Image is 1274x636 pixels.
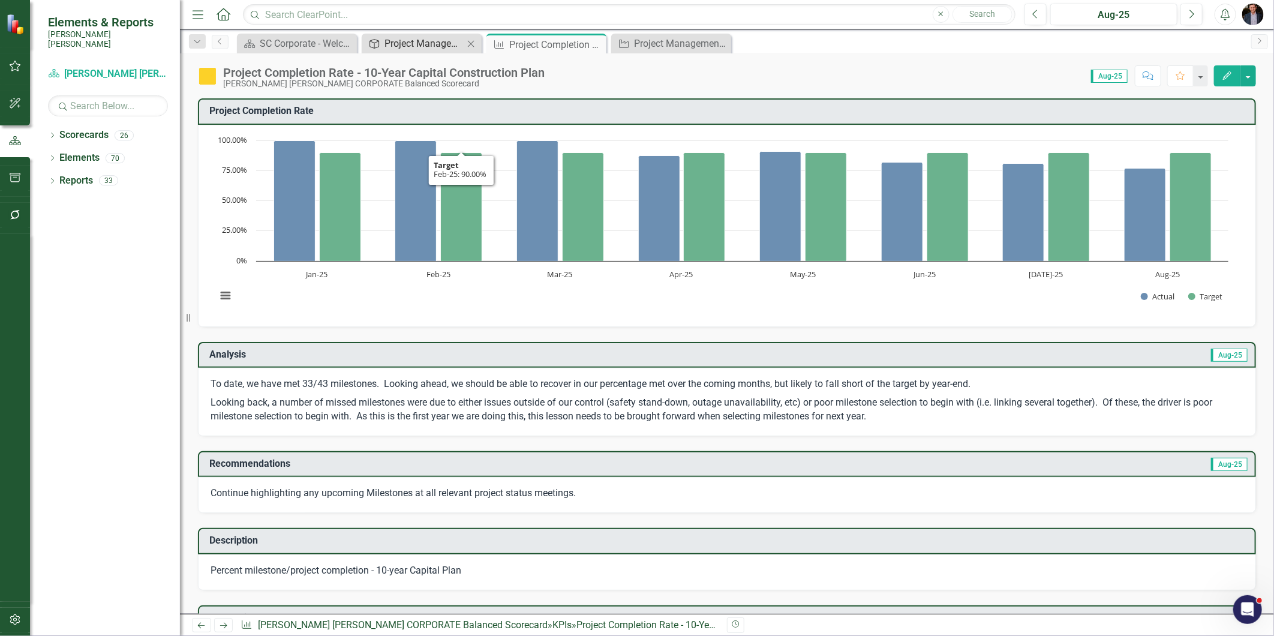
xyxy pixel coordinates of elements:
[426,269,450,280] text: Feb-25
[260,36,354,51] div: SC Corporate - Welcome to ClearPoint
[209,458,918,469] h3: Recommendations
[274,140,316,261] path: Jan-25, 100. Actual.
[258,619,548,631] a: [PERSON_NAME] [PERSON_NAME] CORPORATE Balanced Scorecard
[384,36,464,51] div: Project Management
[217,287,234,304] button: View chart menu, Chart
[236,255,247,266] text: 0%
[509,37,603,52] div: Project Completion Rate - 10-Year Capital Construction Plan
[634,36,728,51] div: Project Management: Technology Roadmap
[241,619,718,632] div: » »
[59,174,93,188] a: Reports
[59,151,100,165] a: Elements
[806,152,847,261] path: May-25, 90. Target.
[1125,168,1166,261] path: Aug-25, 77. Actual.
[305,269,327,280] text: Jan-25
[211,394,1243,424] p: Looking back, a number of missed milestones were due to either issues outside of our control (saf...
[1091,70,1128,83] span: Aug-25
[441,152,482,261] path: Feb-25, 90. Target.
[1029,269,1063,280] text: [DATE]-25
[211,487,1243,500] p: Continue highlighting any upcoming Milestones at all relevant project status meetings.
[1170,152,1212,261] path: Aug-25, 90. Target.
[1211,458,1248,471] span: Aug-25
[395,140,437,261] path: Feb-25, 100. Actual.
[211,565,461,576] span: Percent milestone/project completion - 10-year Capital Plan
[223,66,545,79] div: Project Completion Rate - 10-Year Capital Construction Plan
[1050,4,1177,25] button: Aug-25
[548,269,573,280] text: Mar-25
[222,164,247,175] text: 75.00%
[211,134,1234,314] svg: Interactive chart
[969,9,995,19] span: Search
[1155,269,1180,280] text: Aug-25
[48,95,168,116] input: Search Below...
[211,134,1243,314] div: Chart. Highcharts interactive chart.
[198,67,217,86] img: Caution
[1152,291,1174,302] text: Actual
[882,162,923,261] path: Jun-25, 81.8. Actual.
[1200,291,1222,302] text: Target
[639,155,680,261] path: Apr-25, 87.5. Actual.
[243,4,1015,25] input: Search ClearPoint...
[760,151,801,261] path: May-25, 90.9. Actual.
[1054,8,1173,22] div: Aug-25
[106,153,125,163] div: 70
[563,152,604,261] path: Mar-25, 90. Target.
[218,134,247,145] text: 100.00%
[1141,292,1174,302] button: Show Actual
[48,29,168,49] small: [PERSON_NAME] [PERSON_NAME]
[209,349,721,360] h3: Analysis
[1233,595,1262,624] iframe: Intercom live chat
[240,36,354,51] a: SC Corporate - Welcome to ClearPoint
[48,67,168,81] a: [PERSON_NAME] [PERSON_NAME] CORPORATE Balanced Scorecard
[684,152,725,261] path: Apr-25, 90. Target.
[1188,292,1223,302] button: Show Target
[517,140,558,261] path: Mar-25, 100. Actual.
[614,36,728,51] a: Project Management: Technology Roadmap
[99,176,118,186] div: 33
[223,79,545,88] div: [PERSON_NAME] [PERSON_NAME] CORPORATE Balanced Scorecard
[1211,349,1248,362] span: Aug-25
[211,377,1243,394] p: To date, we have met 33/43 milestones. Looking ahead, we should be able to recover in our percent...
[274,140,1166,261] g: Actual, bar series 1 of 2 with 8 bars.
[1048,152,1090,261] path: Jul-25, 90. Target.
[552,619,572,631] a: KPIs
[1242,4,1264,25] img: Chris Amodeo
[48,15,168,29] span: Elements & Reports
[927,152,969,261] path: Jun-25, 90. Target.
[6,14,27,35] img: ClearPoint Strategy
[1003,163,1044,261] path: Jul-25, 80.6. Actual.
[320,152,361,261] path: Jan-25, 90. Target.
[912,269,936,280] text: Jun-25
[365,36,464,51] a: Project Management
[953,6,1012,23] button: Search
[209,106,1249,116] h3: Project Completion Rate
[209,613,1249,623] h3: Calculation
[222,224,247,235] text: 25.00%
[209,535,1249,546] h3: Description
[115,130,134,140] div: 26
[59,128,109,142] a: Scorecards
[576,619,828,631] div: Project Completion Rate - 10-Year Capital Construction Plan
[670,269,693,280] text: Apr-25
[790,269,816,280] text: May-25
[320,152,1212,261] g: Target, bar series 2 of 2 with 8 bars.
[222,194,247,205] text: 50.00%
